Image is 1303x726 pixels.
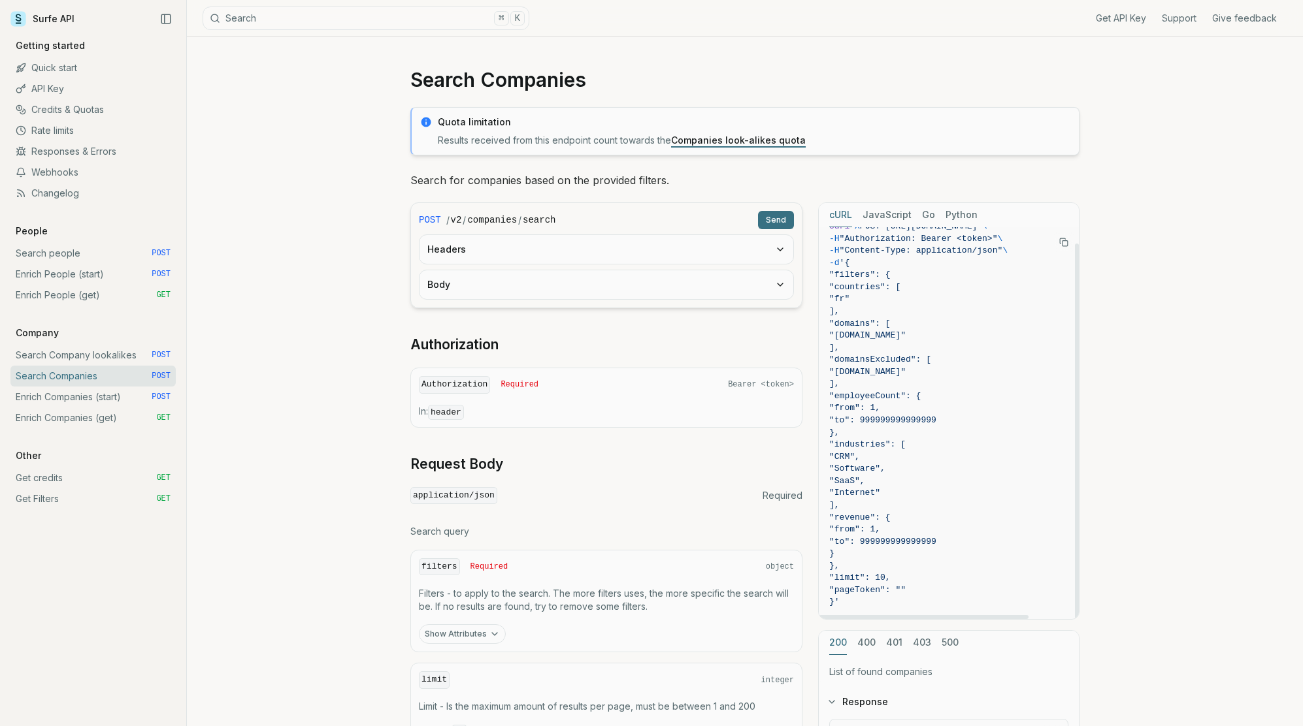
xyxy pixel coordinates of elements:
span: integer [761,675,794,686]
a: Search people POST [10,243,176,264]
kbd: K [510,11,525,25]
span: }, [829,561,840,571]
button: Go [922,203,935,227]
span: ], [829,306,840,316]
span: "fr" [829,294,849,304]
span: POST [152,248,171,259]
p: List of found companies [829,665,1068,678]
span: '{ [840,258,850,268]
span: "limit": 10, [829,573,891,582]
p: People [10,225,53,238]
code: filters [419,558,460,576]
span: ], [829,500,840,510]
a: Surfe API [10,9,74,29]
span: "domainsExcluded": [ [829,355,931,364]
a: Search Companies POST [10,366,176,387]
button: Headers [420,235,793,264]
span: "CRM", [829,452,860,462]
p: Quota limitation [438,116,1071,129]
a: Enrich People (start) POST [10,264,176,285]
span: "revenue": { [829,513,891,522]
span: "countries": [ [829,282,900,292]
a: Get credits GET [10,467,176,488]
a: Authorization [410,336,499,354]
code: header [428,405,464,420]
p: Getting started [10,39,90,52]
button: Show Attributes [419,624,506,644]
a: Get API Key [1096,12,1146,25]
span: }, [829,428,840,437]
code: Authorization [419,376,490,394]
span: POST [152,350,171,360]
button: 401 [886,631,902,655]
a: Responses & Errors [10,141,176,162]
a: Enrich People (get) GET [10,285,176,306]
p: Search query [410,525,802,538]
button: Search⌘K [203,7,529,30]
span: Required [470,561,508,572]
span: object [766,561,794,572]
span: "Internet" [829,488,880,497]
span: / [518,213,521,227]
span: } [829,548,834,558]
span: -H [829,234,840,244]
span: "industries": [ [829,439,906,449]
a: Credits & Quotas [10,99,176,120]
span: -H [829,245,840,255]
a: Companies look-alikes quota [671,134,806,146]
span: "from": 1, [829,403,880,413]
a: API Key [10,78,176,99]
button: cURL [829,203,852,227]
a: Support [1162,12,1196,25]
button: 400 [857,631,876,655]
code: limit [419,671,450,689]
h1: Search Companies [410,68,1080,91]
code: application/json [410,487,497,505]
button: JavaScript [863,203,912,227]
span: "Authorization: Bearer <token>" [840,234,998,244]
span: GET [156,473,171,483]
a: Webhooks [10,162,176,183]
p: Filters - to apply to the search. The more filters uses, the more specific the search will be. If... [419,587,794,613]
span: "[DOMAIN_NAME]" [829,367,906,377]
span: "to": 999999999999999 [829,415,936,425]
kbd: ⌘ [494,11,508,25]
span: "employeeCount": { [829,391,921,401]
span: "[DOMAIN_NAME]" [829,330,906,340]
button: Python [946,203,978,227]
span: / [463,213,466,227]
span: "pageToken": "" [829,585,906,595]
button: Copy Text [1054,232,1074,252]
span: Required [501,379,538,390]
span: Required [763,489,802,502]
span: \ [1002,245,1008,255]
p: Results received from this endpoint count towards the [438,134,1071,147]
a: Search Company lookalikes POST [10,345,176,366]
button: 403 [913,631,931,655]
a: Quick start [10,57,176,78]
p: Other [10,449,46,462]
span: "Software", [829,464,885,473]
button: Response [819,685,1079,719]
span: POST [419,213,441,227]
span: POST [152,269,171,279]
span: POST [152,371,171,381]
span: GET [156,413,171,423]
span: "SaaS", [829,476,865,486]
span: Bearer <token> [728,379,794,390]
button: 200 [829,631,847,655]
p: In: [419,405,794,419]
code: v2 [451,213,462,227]
span: "from": 1, [829,524,880,534]
span: ], [829,379,840,388]
span: GET [156,290,171,300]
span: "filters": { [829,270,891,279]
span: "to": 999999999999999 [829,537,936,546]
a: Rate limits [10,120,176,141]
span: }' [829,597,840,607]
button: Body [420,270,793,299]
span: POST [152,392,171,402]
span: "domains": [ [829,319,891,328]
code: companies [467,213,517,227]
span: "Content-Type: application/json" [840,245,1003,255]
